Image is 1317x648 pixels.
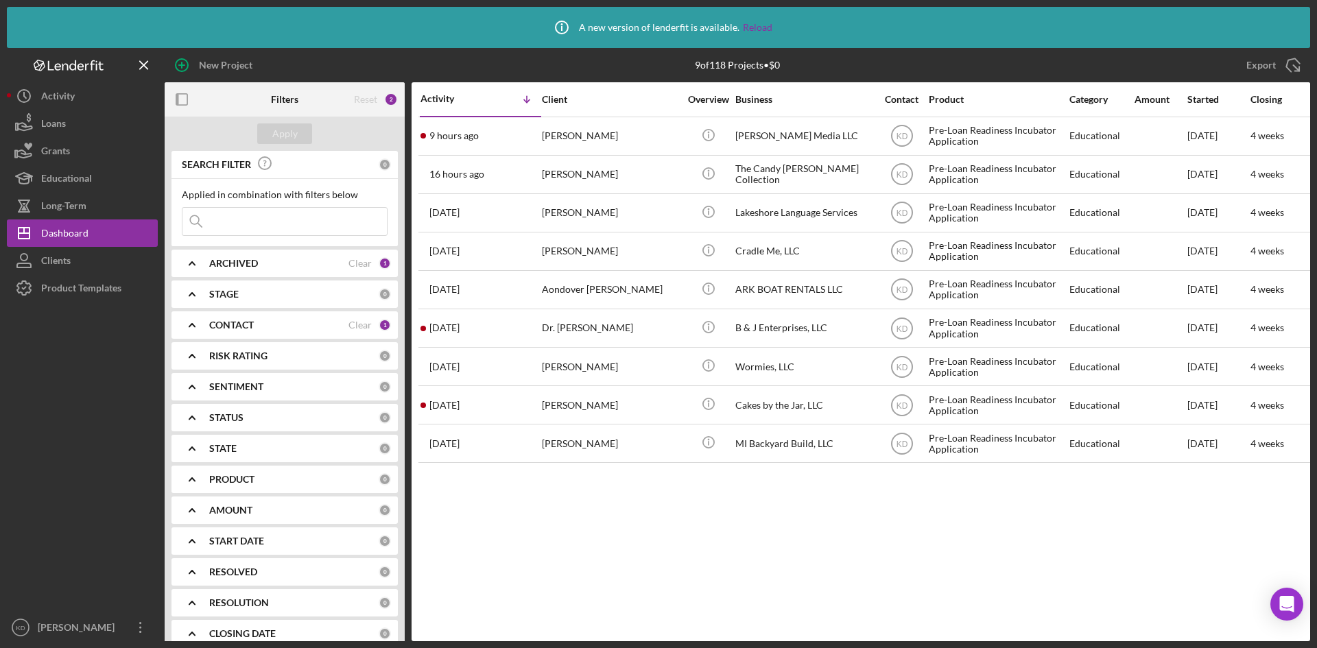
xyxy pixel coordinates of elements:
[542,310,679,346] div: Dr. [PERSON_NAME]
[896,208,907,218] text: KD
[929,195,1066,231] div: Pre-Loan Readiness Incubator Application
[1187,233,1249,269] div: [DATE]
[209,536,264,547] b: START DATE
[735,348,873,385] div: Wormies, LLC
[695,60,780,71] div: 9 of 118 Projects • $0
[1187,348,1249,385] div: [DATE]
[209,381,263,392] b: SENTIMENT
[420,93,481,104] div: Activity
[542,94,679,105] div: Client
[199,51,252,79] div: New Project
[1069,156,1133,193] div: Educational
[209,258,258,269] b: ARCHIVED
[209,505,252,516] b: AMOUNT
[354,94,377,105] div: Reset
[7,274,158,302] button: Product Templates
[41,165,92,195] div: Educational
[929,272,1066,308] div: Pre-Loan Readiness Incubator Application
[7,614,158,641] button: KD[PERSON_NAME]
[1250,245,1284,256] time: 4 weeks
[41,219,88,250] div: Dashboard
[16,624,25,632] text: KD
[1069,310,1133,346] div: Educational
[7,192,158,219] button: Long-Term
[896,132,907,141] text: KD
[165,51,266,79] button: New Project
[182,159,251,170] b: SEARCH FILTER
[896,170,907,180] text: KD
[876,94,927,105] div: Contact
[7,219,158,247] button: Dashboard
[929,310,1066,346] div: Pre-Loan Readiness Incubator Application
[1250,130,1284,141] time: 4 weeks
[1250,437,1284,449] time: 4 weeks
[429,130,479,141] time: 2025-08-13 04:51
[1187,310,1249,346] div: [DATE]
[379,319,391,331] div: 1
[542,272,679,308] div: Aondover [PERSON_NAME]
[1246,51,1276,79] div: Export
[735,272,873,308] div: ARK BOAT RENTALS LLC
[7,247,158,274] button: Clients
[1250,168,1284,180] time: 4 weeks
[1187,272,1249,308] div: [DATE]
[1187,387,1249,423] div: [DATE]
[1187,156,1249,193] div: [DATE]
[34,614,123,645] div: [PERSON_NAME]
[41,110,66,141] div: Loans
[1069,195,1133,231] div: Educational
[429,207,460,218] time: 2025-08-11 18:58
[896,247,907,256] text: KD
[735,156,873,193] div: The Candy [PERSON_NAME] Collection
[1233,51,1310,79] button: Export
[379,381,391,393] div: 0
[1250,322,1284,333] time: 4 weeks
[41,82,75,113] div: Activity
[348,320,372,331] div: Clear
[7,82,158,110] button: Activity
[429,361,460,372] time: 2025-08-11 14:34
[429,322,460,333] time: 2025-08-11 17:10
[379,411,391,424] div: 0
[209,597,269,608] b: RESOLUTION
[272,123,298,144] div: Apply
[209,289,239,300] b: STAGE
[209,412,244,423] b: STATUS
[929,156,1066,193] div: Pre-Loan Readiness Incubator Application
[896,285,907,295] text: KD
[209,474,254,485] b: PRODUCT
[542,156,679,193] div: [PERSON_NAME]
[257,123,312,144] button: Apply
[1187,118,1249,154] div: [DATE]
[743,22,772,33] a: Reload
[929,348,1066,385] div: Pre-Loan Readiness Incubator Application
[429,284,460,295] time: 2025-08-11 17:35
[182,189,388,200] div: Applied in combination with filters below
[429,438,460,449] time: 2025-08-08 20:55
[7,137,158,165] a: Grants
[929,94,1066,105] div: Product
[1187,425,1249,461] div: [DATE]
[542,387,679,423] div: [PERSON_NAME]
[209,443,237,454] b: STATE
[1069,387,1133,423] div: Educational
[735,195,873,231] div: Lakeshore Language Services
[7,110,158,137] a: Loans
[896,324,907,333] text: KD
[348,258,372,269] div: Clear
[429,245,460,256] time: 2025-08-11 18:54
[1250,399,1284,411] time: 4 weeks
[542,348,679,385] div: [PERSON_NAME]
[683,94,734,105] div: Overview
[429,169,484,180] time: 2025-08-12 21:44
[1069,233,1133,269] div: Educational
[379,566,391,578] div: 0
[379,473,391,485] div: 0
[1069,348,1133,385] div: Educational
[896,439,907,448] text: KD
[542,425,679,461] div: [PERSON_NAME]
[209,350,268,361] b: RISK RATING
